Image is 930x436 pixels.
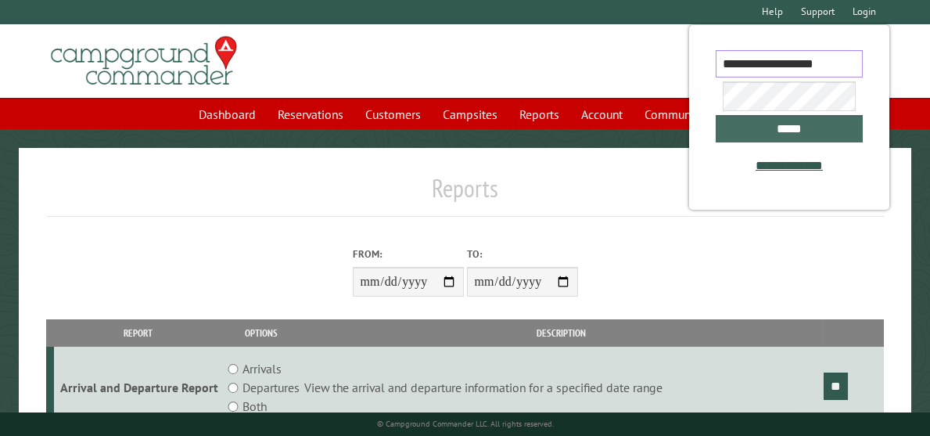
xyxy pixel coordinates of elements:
a: Customers [356,99,430,129]
td: View the arrival and departure information for a specified date range [302,347,821,429]
th: Report [54,319,221,347]
label: Both [242,397,267,416]
small: © Campground Commander LLC. All rights reserved. [377,419,554,429]
a: Reports [510,99,569,129]
a: Dashboard [189,99,265,129]
label: Arrivals [242,359,282,378]
a: Reservations [268,99,353,129]
th: Description [302,319,821,347]
label: Departures [242,378,300,397]
td: Arrival and Departure Report [54,347,221,429]
label: To: [467,247,578,261]
a: Communications [635,99,741,129]
h1: Reports [46,173,883,216]
a: Campsites [433,99,507,129]
label: From: [353,247,464,261]
th: Options [221,319,302,347]
a: Account [572,99,632,129]
img: Campground Commander [46,31,242,92]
